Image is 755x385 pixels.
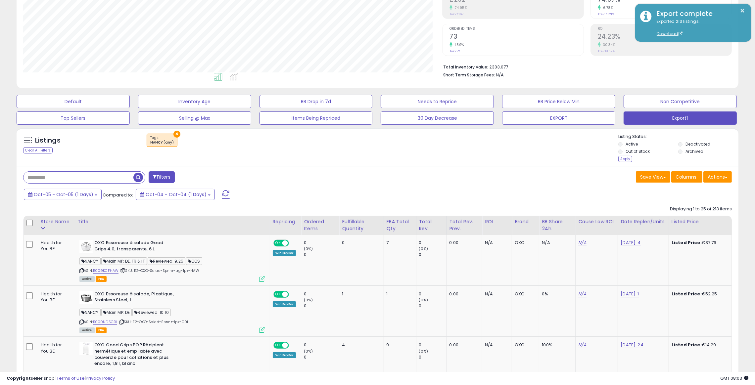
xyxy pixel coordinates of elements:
[274,343,282,348] span: ON
[288,291,298,297] span: OFF
[652,19,746,37] div: Exported 213 listings.
[79,276,95,282] span: All listings currently available for purchase on Amazon
[515,291,534,297] div: OXO
[387,240,411,246] div: 7
[96,327,107,333] span: FBA
[17,111,130,125] button: Top Sellers
[419,218,444,232] div: Total Rev.
[485,240,507,246] div: N/A
[618,216,669,235] th: CSV column name: cust_attr_4_Date Replen/Units
[304,354,339,360] div: 0
[120,268,199,273] span: | SKU: E2-OXO-Salad-Spnnr-Lrg-1pk-HAW
[601,5,613,10] small: 6.78%
[304,218,336,232] div: Ordered Items
[381,95,494,108] button: Needs to Reprice
[598,12,614,16] small: Prev: 70.21%
[419,303,447,309] div: 0
[485,218,509,225] div: ROI
[485,342,507,348] div: N/A
[449,218,480,232] div: Total Rev. Prev.
[138,95,251,108] button: Inventory Age
[173,131,180,138] button: ×
[576,216,618,235] th: CSV column name: cust_attr_5_Cause Low ROI
[304,297,313,303] small: (0%)
[621,342,643,348] a: [DATE]: 24
[419,349,428,354] small: (0%)
[273,218,299,225] div: Repricing
[578,291,586,297] a: N/A
[94,291,175,305] b: OXO Essoreuse à salade, Plastique, Stainless Steel, L
[150,135,174,145] span: Tags :
[449,342,477,348] div: 0.00
[387,342,411,348] div: 9
[138,111,251,125] button: Selling @ Max
[146,191,207,198] span: Oct-04 - Oct-04 (1 Days)
[304,246,313,251] small: (0%)
[636,171,670,183] button: Save View
[419,291,447,297] div: 0
[304,240,339,246] div: 0
[101,309,132,316] span: Main MP: DE
[342,218,381,232] div: Fulfillable Quantity
[23,147,53,153] div: Clear All Filters
[17,95,130,108] button: Default
[671,171,702,183] button: Columns
[273,301,296,307] div: Win BuyBox
[79,291,265,332] div: ASIN:
[96,276,107,282] span: FBA
[624,95,737,108] button: Non Competitive
[7,375,115,382] div: seller snap | |
[342,240,378,246] div: 0
[515,218,536,225] div: Brand
[598,27,731,31] span: ROI
[578,218,615,225] div: Cause Low ROI
[672,240,727,246] div: €37.76
[93,268,119,274] a: B009KCFHAW
[41,240,70,252] div: Health for You BE
[41,218,72,225] div: Store Name
[598,49,615,53] small: Prev: 18.59%
[304,291,339,297] div: 0
[502,111,615,125] button: EXPORT
[672,291,727,297] div: €52.25
[419,240,447,246] div: 0
[260,95,373,108] button: BB Drop in 7d
[502,95,615,108] button: BB Price Below Min
[672,342,702,348] b: Listed Price:
[41,342,70,354] div: Health for You BE
[652,9,746,19] div: Export complete
[7,375,31,381] strong: Copyright
[672,342,727,348] div: €14.29
[657,31,683,36] a: Download
[304,303,339,309] div: 0
[57,375,85,381] a: Terms of Use
[542,218,573,232] div: BB Share 24h.
[288,240,298,246] span: OFF
[149,171,174,183] button: Filters
[703,171,732,183] button: Actions
[79,309,101,316] span: NANCY
[387,218,413,232] div: FBA Total Qty
[618,156,632,162] div: Apply
[94,240,175,254] b: OXO Essoreuse à salade Good Grips 4.0, transparente, 6 L
[79,240,93,253] img: 31KbxIzuPAL._SL40_.jpg
[618,134,738,140] p: Listing States:
[626,141,638,147] label: Active
[78,218,267,225] div: Title
[35,136,61,145] h5: Listings
[740,7,745,15] button: ×
[443,72,495,78] b: Short Term Storage Fees:
[515,342,534,348] div: OXO
[598,33,731,42] h2: 24.23%
[419,354,447,360] div: 0
[449,27,583,31] span: Ordered Items
[449,49,460,53] small: Prev: 72
[419,342,447,348] div: 0
[515,240,534,246] div: OXO
[86,375,115,381] a: Privacy Policy
[685,149,703,154] label: Archived
[720,375,748,381] span: 2025-10-12 08:03 GMT
[670,206,732,212] div: Displaying 1 to 25 of 213 items
[274,240,282,246] span: ON
[542,240,570,246] div: N/A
